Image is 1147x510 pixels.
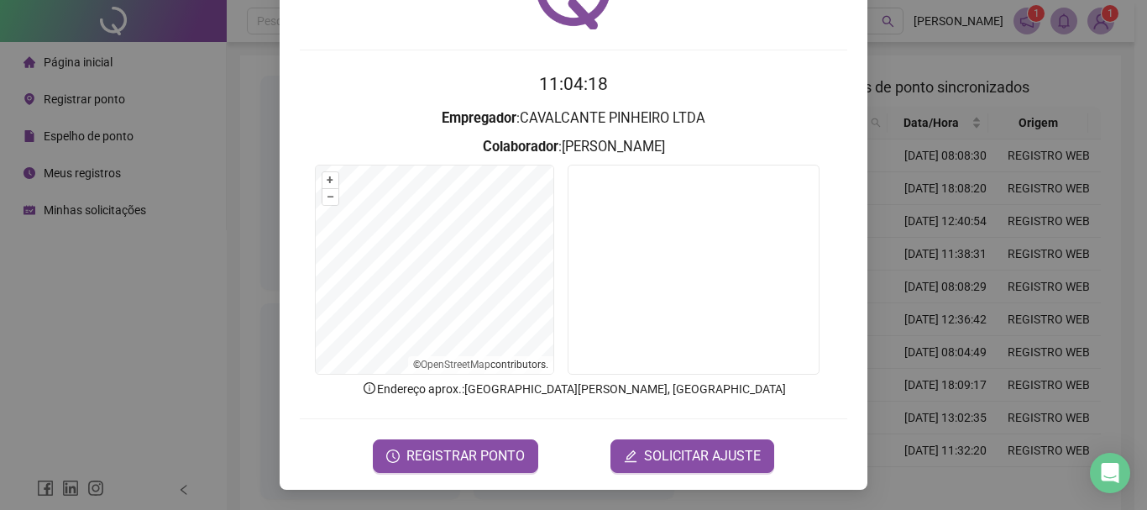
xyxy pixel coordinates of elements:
button: editSOLICITAR AJUSTE [610,439,774,473]
span: clock-circle [386,450,400,463]
strong: Colaborador [483,139,558,155]
strong: Empregador [442,110,516,126]
span: SOLICITAR AJUSTE [644,446,761,466]
div: Open Intercom Messenger [1090,453,1130,493]
button: REGISTRAR PONTO [373,439,538,473]
h3: : [PERSON_NAME] [300,136,847,158]
a: OpenStreetMap [421,359,490,371]
button: – [322,189,338,205]
button: + [322,172,338,188]
h3: : CAVALCANTE PINHEIRO LTDA [300,108,847,129]
li: © contributors. [413,359,548,371]
span: info-circle [362,381,377,396]
span: edit [624,450,637,463]
span: REGISTRAR PONTO [406,446,525,466]
time: 11:04:18 [539,74,608,94]
p: Endereço aprox. : [GEOGRAPHIC_DATA][PERSON_NAME], [GEOGRAPHIC_DATA] [300,380,847,398]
